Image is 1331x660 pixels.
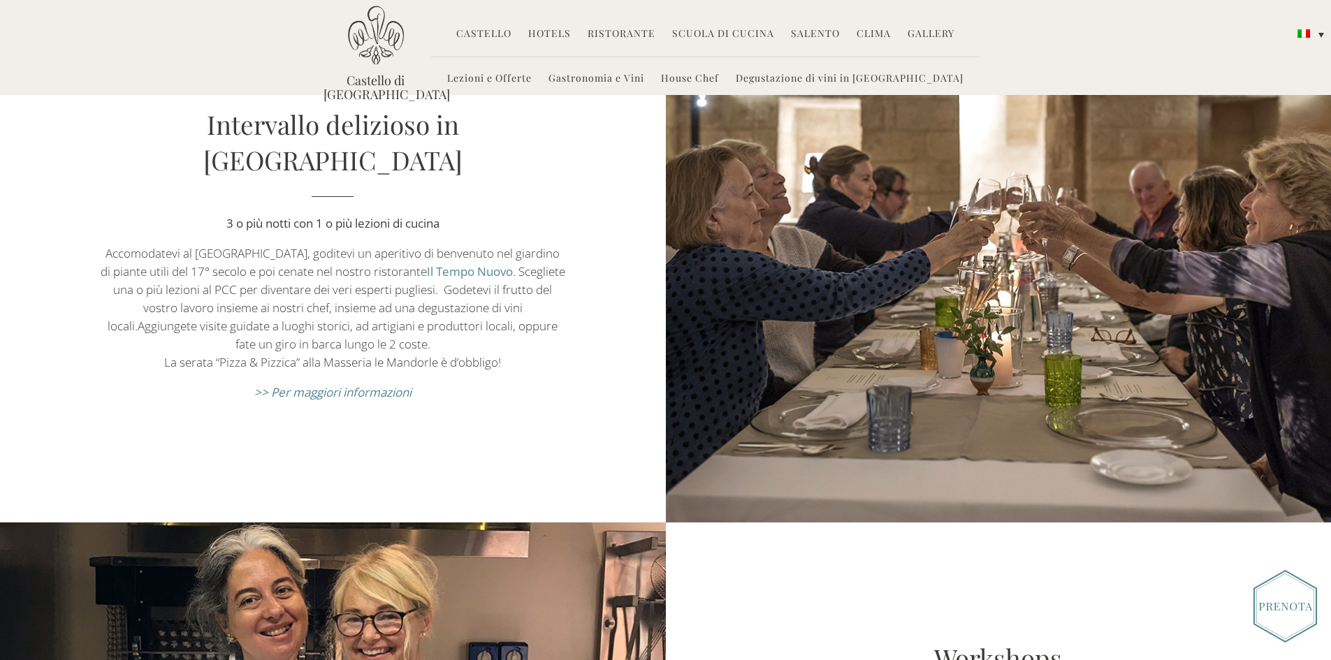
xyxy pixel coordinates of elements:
[548,71,644,87] a: Gastronomia e Vini
[1253,570,1317,643] img: Book_Button_Italian.png
[323,73,428,101] a: Castello di [GEOGRAPHIC_DATA]
[226,215,439,231] span: 3 o più notti con 1 o più lezioni di cucina
[588,27,655,43] a: Ristorante
[736,71,963,87] a: Degustazione di vini in [GEOGRAPHIC_DATA]
[456,27,511,43] a: Castello
[908,27,954,43] a: Gallery
[661,71,719,87] a: House Chef
[203,107,463,177] a: Intervallo delizioso in [GEOGRAPHIC_DATA]
[672,27,774,43] a: Scuola di Cucina
[254,384,412,400] a: >> Per maggiori informazioni
[528,27,571,43] a: Hotels
[138,318,558,352] span: Aggiungete visite guidate a luoghi storici, ad artigiani e produttori locali, oppure fate un giro...
[101,245,560,279] span: Accomodatevi al [GEOGRAPHIC_DATA], goditevi un aperitivo di benvenuto nel giardino di piante util...
[164,354,501,370] span: La serata “Pizza & Pizzica” alla Masseria le Mandorle è d’obbligo!
[857,27,891,43] a: Clima
[348,6,404,65] img: Castello di Ugento
[427,263,513,279] a: Il Tempo Nuovo
[447,71,532,87] a: Lezioni e Offerte
[791,27,840,43] a: Salento
[1297,29,1310,38] img: Italiano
